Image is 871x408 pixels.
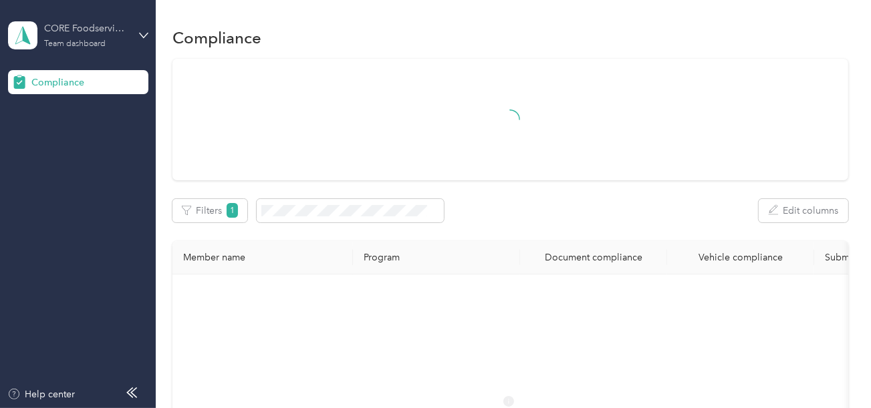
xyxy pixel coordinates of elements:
[678,252,803,263] div: Vehicle compliance
[44,40,106,48] div: Team dashboard
[172,31,261,45] h1: Compliance
[7,387,76,401] button: Help center
[172,241,353,274] th: Member name
[796,333,871,408] iframe: Everlance-gr Chat Button Frame
[44,21,128,35] div: CORE Foodservice (Main)
[353,241,520,274] th: Program
[31,75,84,89] span: Compliance
[227,203,239,218] span: 1
[759,199,848,222] button: Edit columns
[531,252,656,263] div: Document compliance
[172,199,248,222] button: Filters1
